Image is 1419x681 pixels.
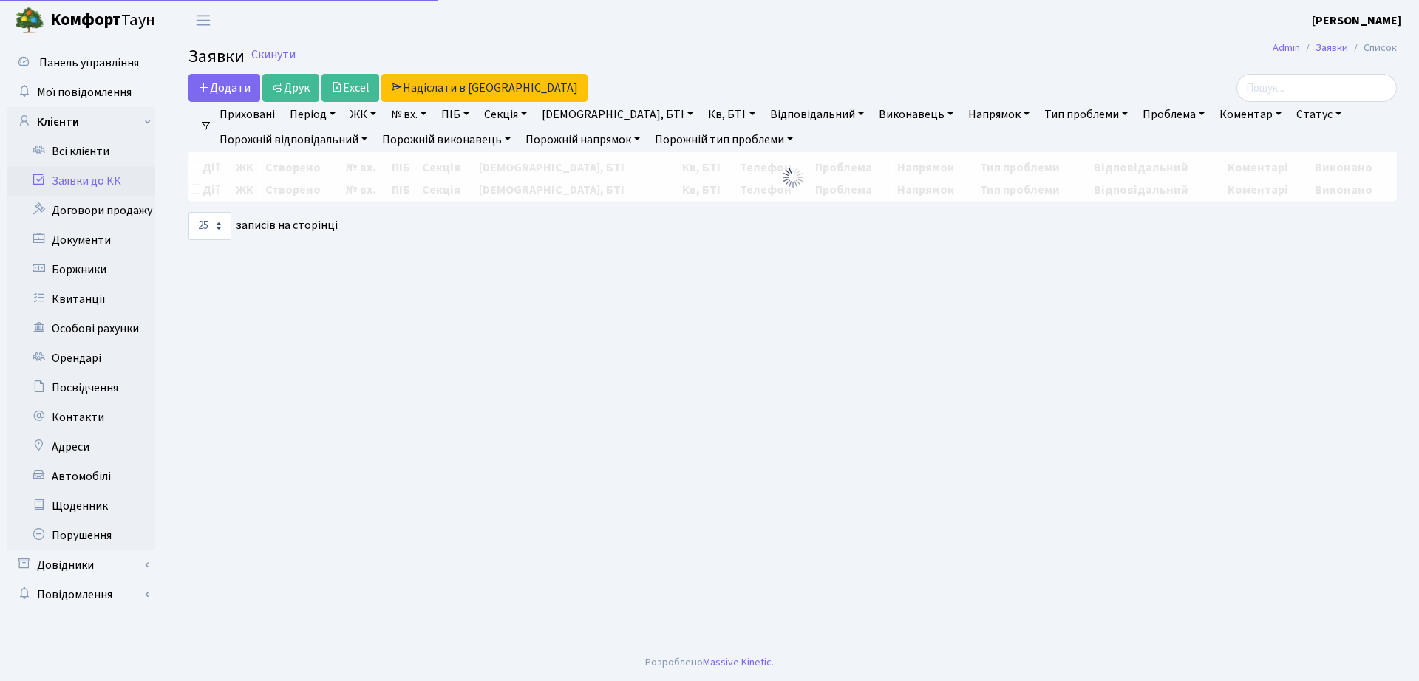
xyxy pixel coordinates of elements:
a: Клієнти [7,107,155,137]
a: Адреси [7,432,155,462]
a: Мої повідомлення [7,78,155,107]
button: Переключити навігацію [185,8,222,32]
a: Друк [262,74,319,102]
img: Обробка... [781,165,805,189]
a: Тип проблеми [1038,102,1134,127]
label: записів на сторінці [188,212,338,240]
a: Автомобілі [7,462,155,491]
a: № вх. [385,102,432,127]
img: logo.png [15,6,44,35]
a: ЖК [344,102,382,127]
a: Напрямок [962,102,1035,127]
a: Порушення [7,521,155,550]
a: Заявки до КК [7,166,155,196]
a: [PERSON_NAME] [1312,12,1401,30]
span: Мої повідомлення [37,84,132,100]
a: Проблема [1137,102,1211,127]
a: Приховані [214,102,281,127]
a: Орендарі [7,343,155,373]
nav: breadcrumb [1250,32,1419,64]
a: Надіслати в [GEOGRAPHIC_DATA] [381,74,588,102]
input: Пошук... [1236,74,1397,102]
span: Таун [50,8,155,33]
a: Всі клієнти [7,137,155,166]
a: Квитанції [7,284,155,314]
a: Щоденник [7,491,155,521]
a: Коментар [1214,102,1287,127]
a: Відповідальний [764,102,870,127]
a: Довідники [7,550,155,580]
a: Контакти [7,403,155,432]
a: Скинути [251,48,296,62]
a: Статус [1290,102,1347,127]
a: Додати [188,74,260,102]
a: Період [284,102,341,127]
a: Договори продажу [7,196,155,225]
a: Особові рахунки [7,314,155,343]
li: Список [1348,40,1397,56]
a: Excel [321,74,379,102]
a: Порожній виконавець [376,127,517,152]
a: Панель управління [7,48,155,78]
a: Посвідчення [7,373,155,403]
a: [DEMOGRAPHIC_DATA], БТІ [536,102,699,127]
a: Massive Kinetic [703,654,772,670]
select: записів на сторінці [188,212,231,240]
span: Заявки [188,44,245,69]
a: Порожній напрямок [520,127,646,152]
span: Додати [198,80,251,96]
a: Документи [7,225,155,255]
b: Комфорт [50,8,121,32]
a: ПІБ [435,102,475,127]
div: Розроблено . [645,654,774,671]
a: Боржники [7,255,155,284]
a: Admin [1273,40,1300,55]
a: Порожній відповідальний [214,127,373,152]
a: Повідомлення [7,580,155,609]
a: Кв, БТІ [702,102,760,127]
a: Виконавець [873,102,959,127]
a: Порожній тип проблеми [649,127,799,152]
b: [PERSON_NAME] [1312,13,1401,29]
span: Панель управління [39,55,139,71]
a: Заявки [1316,40,1348,55]
a: Секція [478,102,533,127]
